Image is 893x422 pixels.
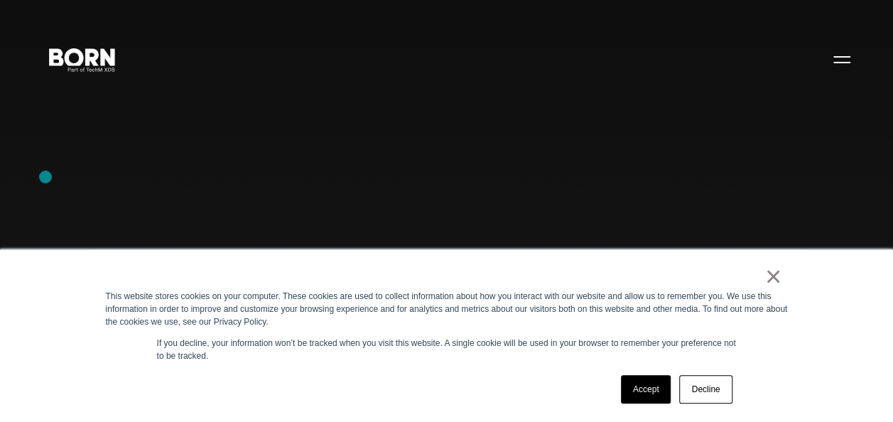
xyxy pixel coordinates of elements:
[825,44,859,74] button: Open
[765,270,782,283] a: ×
[679,375,732,404] a: Decline
[106,290,788,328] div: This website stores cookies on your computer. These cookies are used to collect information about...
[157,337,737,362] p: If you decline, your information won’t be tracked when you visit this website. A single cookie wi...
[621,375,671,404] a: Accept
